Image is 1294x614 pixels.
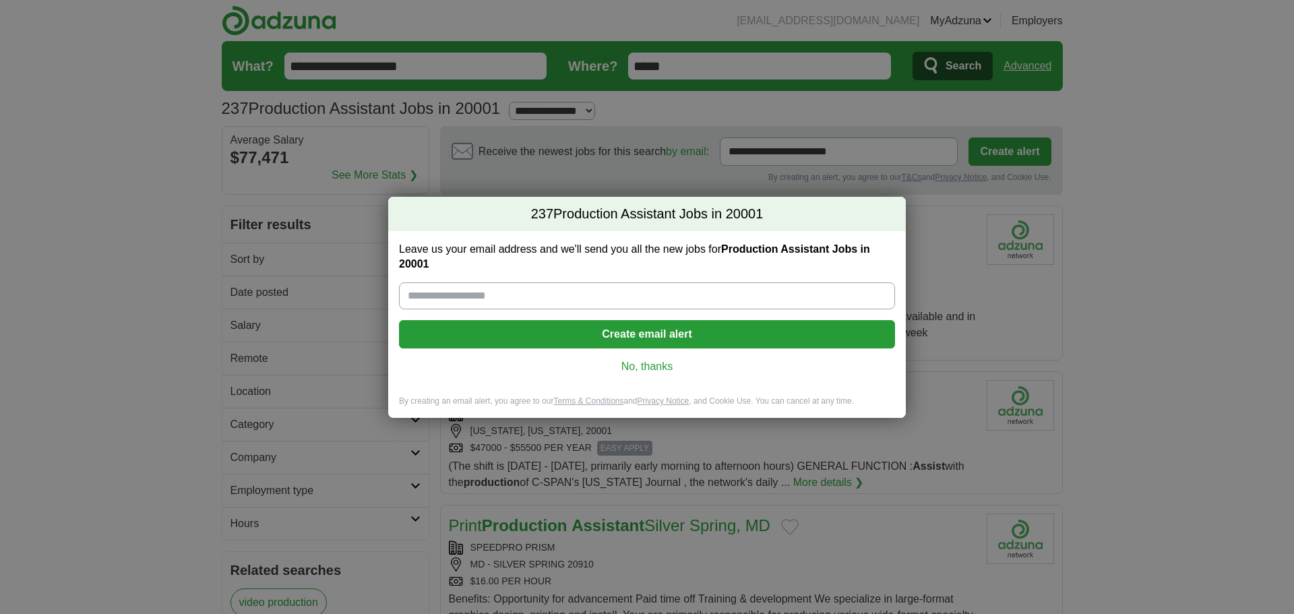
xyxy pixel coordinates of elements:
a: Terms & Conditions [553,396,623,406]
label: Leave us your email address and we'll send you all the new jobs for [399,242,895,272]
a: No, thanks [410,359,884,374]
button: Create email alert [399,320,895,348]
div: By creating an email alert, you agree to our and , and Cookie Use. You can cancel at any time. [388,396,906,418]
span: 237 [531,205,553,224]
a: Privacy Notice [638,396,689,406]
h2: Production Assistant Jobs in 20001 [388,197,906,232]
